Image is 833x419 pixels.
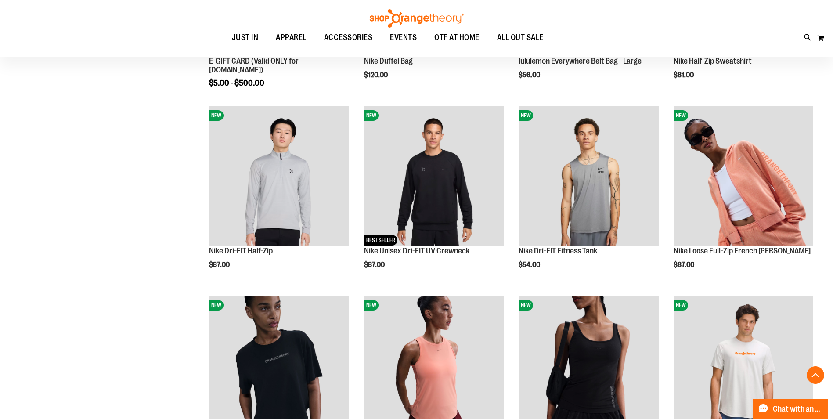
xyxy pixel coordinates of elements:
a: Nike Dri-FIT Fitness Tank [519,246,597,255]
a: Nike Unisex Dri-FIT UV Crewneck [364,246,469,255]
span: $87.00 [674,261,696,269]
button: Back To Top [807,366,824,384]
div: product [360,101,508,291]
a: E-GIFT CARD (Valid ONLY for [DOMAIN_NAME]) [209,57,299,74]
span: $5.00 - $500.00 [209,79,264,87]
a: lululemon Everywhere Belt Bag - Large [519,57,642,65]
span: EVENTS [390,28,417,47]
a: Nike Dri-FIT Half-Zip [209,246,273,255]
a: Nike Dri-FIT Fitness TankNEW [519,106,658,247]
img: Nike Loose Full-Zip French Terry Hoodie [674,106,813,246]
span: NEW [209,110,224,121]
img: Shop Orangetheory [368,9,465,28]
img: Nike Dri-FIT Half-Zip [209,106,349,246]
span: NEW [519,300,533,311]
a: Nike Duffel Bag [364,57,413,65]
div: product [205,101,353,291]
span: APPAREL [276,28,307,47]
div: product [514,101,663,291]
span: ALL OUT SALE [497,28,544,47]
span: $54.00 [519,261,541,269]
div: product [669,101,818,291]
a: Nike Loose Full-Zip French Terry HoodieNEW [674,106,813,247]
img: Nike Unisex Dri-FIT UV Crewneck [364,106,504,246]
img: Nike Dri-FIT Fitness Tank [519,106,658,246]
a: Nike Loose Full-Zip French [PERSON_NAME] [674,246,811,255]
span: NEW [674,300,688,311]
span: $81.00 [674,71,695,79]
span: NEW [519,110,533,121]
span: NEW [209,300,224,311]
span: OTF AT HOME [434,28,480,47]
span: $87.00 [364,261,386,269]
a: Nike Dri-FIT Half-ZipNEW [209,106,349,247]
a: Nike Half-Zip Sweatshirt [674,57,752,65]
span: ACCESSORIES [324,28,373,47]
span: BEST SELLER [364,235,397,246]
span: $120.00 [364,71,389,79]
span: $56.00 [519,71,541,79]
span: NEW [674,110,688,121]
span: $87.00 [209,261,231,269]
span: JUST IN [232,28,259,47]
span: NEW [364,110,379,121]
span: Chat with an Expert [773,405,822,413]
span: NEW [364,300,379,311]
button: Chat with an Expert [753,399,828,419]
a: Nike Unisex Dri-FIT UV CrewneckNEWBEST SELLER [364,106,504,247]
